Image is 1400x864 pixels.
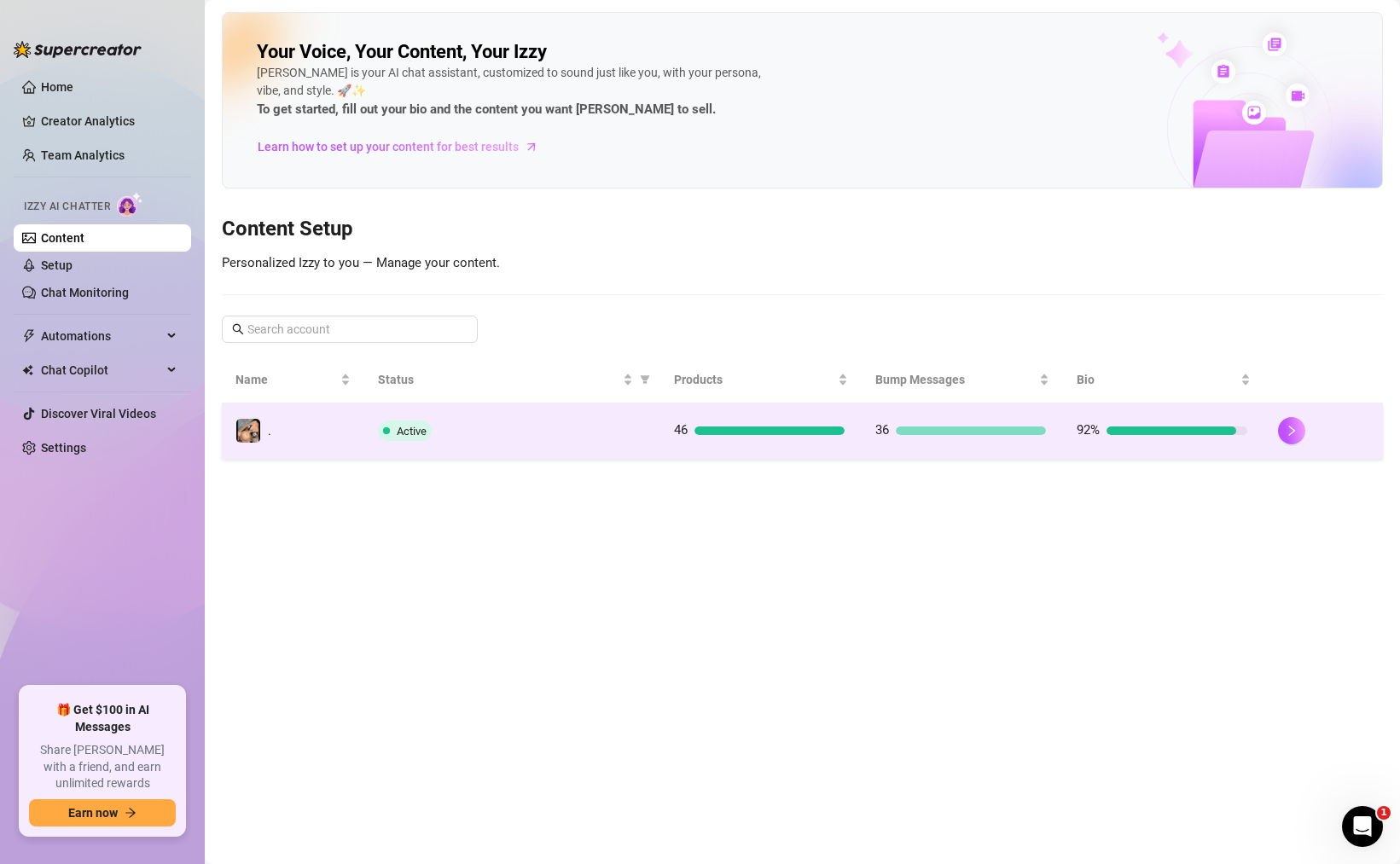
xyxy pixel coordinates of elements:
[862,357,1063,403] th: Bump Messages
[41,322,162,350] span: Automations
[41,148,125,162] a: Team Analytics
[674,370,834,389] span: Products
[397,425,427,438] span: Active
[29,799,176,826] button: Earn nowarrow-right
[14,41,142,58] img: logo-BBDzfeDw.svg
[1077,370,1237,389] span: Bio
[125,807,137,819] span: arrow-right
[1063,357,1264,403] th: Bio
[268,424,271,438] span: .
[1286,425,1298,437] span: right
[41,407,156,420] a: Discover Viral Videos
[674,422,688,438] span: 46
[41,286,129,299] a: Chat Monitoring
[236,419,260,443] img: .
[68,806,118,820] span: Earn now
[364,357,660,403] th: Status
[1278,417,1305,444] button: right
[222,357,364,403] th: Name
[1077,422,1100,438] span: 92%
[22,329,36,343] span: thunderbolt
[41,231,84,245] a: Content
[660,357,862,403] th: Products
[41,441,86,455] a: Settings
[247,320,454,339] input: Search account
[41,80,73,94] a: Home
[222,216,1383,243] h3: Content Setup
[24,199,110,215] span: Izzy AI Chatter
[875,422,889,438] span: 36
[257,40,547,64] h2: Your Voice, Your Content, Your Izzy
[636,367,654,392] span: filter
[232,323,244,335] span: search
[29,742,176,792] span: Share [PERSON_NAME] with a friend, and earn unlimited rewards
[1342,806,1383,847] iframe: Intercom live chat
[1377,806,1391,820] span: 1
[257,64,769,120] div: [PERSON_NAME] is your AI chat assistant, customized to sound just like you, with your persona, vi...
[378,370,619,389] span: Status
[41,107,177,135] a: Creator Analytics
[257,101,716,117] strong: To get started, fill out your bio and the content you want [PERSON_NAME] to sell.
[222,255,500,270] span: Personalized Izzy to you — Manage your content.
[235,370,337,389] span: Name
[29,702,176,735] span: 🎁 Get $100 in AI Messages
[41,258,73,272] a: Setup
[258,137,519,156] span: Learn how to set up your content for best results
[1118,14,1382,188] img: ai-chatter-content-library-cLFOSyPT.png
[41,357,162,384] span: Chat Copilot
[640,374,650,385] span: filter
[523,138,540,155] span: arrow-right
[257,133,551,160] a: Learn how to set up your content for best results
[875,370,1036,389] span: Bump Messages
[22,364,33,376] img: Chat Copilot
[117,192,143,217] img: AI Chatter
